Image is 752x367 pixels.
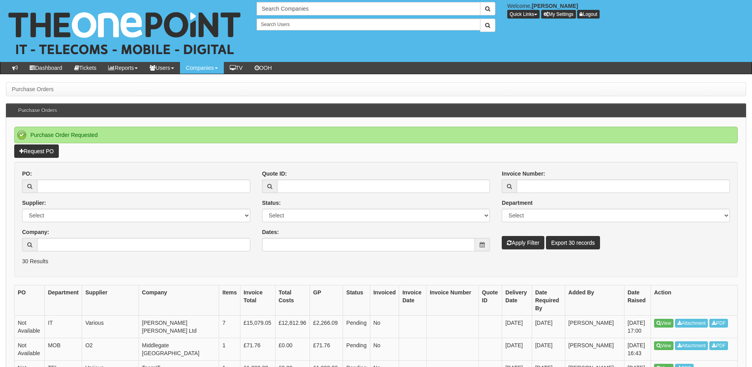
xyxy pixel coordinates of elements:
[310,315,343,338] td: £2,266.09
[532,315,565,338] td: [DATE]
[22,199,46,207] label: Supplier:
[15,338,45,360] td: Not Available
[709,319,728,328] a: PDF
[675,319,708,328] a: Attachment
[68,62,103,74] a: Tickets
[12,85,54,93] li: Purchase Orders
[22,170,32,178] label: PO:
[82,285,139,315] th: Supplier
[310,285,343,315] th: GP
[144,62,180,74] a: Users
[478,285,502,315] th: Quote ID
[275,338,310,360] td: £0.00
[219,338,240,360] td: 1
[45,338,82,360] td: MOB
[565,338,624,360] td: [PERSON_NAME]
[502,199,533,207] label: Department
[370,285,399,315] th: Invoiced
[275,315,310,338] td: £12,812.96
[507,10,540,19] button: Quick Links
[541,10,576,19] a: My Settings
[532,3,578,9] b: [PERSON_NAME]
[310,338,343,360] td: £71.76
[502,338,532,360] td: [DATE]
[45,285,82,315] th: Department
[22,257,730,265] p: 30 Results
[102,62,144,74] a: Reports
[502,285,532,315] th: Delivery Date
[219,315,240,338] td: 7
[624,338,651,360] td: [DATE] 16:43
[502,170,545,178] label: Invoice Number:
[343,338,370,360] td: Pending
[240,338,275,360] td: £71.76
[262,170,287,178] label: Quote ID:
[24,62,68,74] a: Dashboard
[565,285,624,315] th: Added By
[624,285,651,315] th: Date Raised
[370,338,399,360] td: No
[257,19,480,30] input: Search Users
[240,315,275,338] td: £15,079.05
[139,285,219,315] th: Company
[546,236,600,249] a: Export 30 records
[624,315,651,338] td: [DATE] 17:00
[22,228,49,236] label: Company:
[15,315,45,338] td: Not Available
[180,62,224,74] a: Companies
[709,341,728,350] a: PDF
[275,285,310,315] th: Total Costs
[651,285,738,315] th: Action
[219,285,240,315] th: Items
[577,10,600,19] a: Logout
[262,228,279,236] label: Dates:
[654,319,673,328] a: View
[262,199,281,207] label: Status:
[15,285,45,315] th: PO
[532,338,565,360] td: [DATE]
[240,285,275,315] th: Invoice Total
[139,338,219,360] td: Middlegate [GEOGRAPHIC_DATA]
[82,338,139,360] td: O2
[14,127,738,143] div: Purchase Order Requested
[14,144,59,158] a: Request PO
[14,104,61,117] h3: Purchase Orders
[45,315,82,338] td: IT
[343,285,370,315] th: Status
[675,341,708,350] a: Attachment
[82,315,139,338] td: Various
[426,285,478,315] th: Invoice Number
[501,2,752,19] div: Welcome,
[139,315,219,338] td: [PERSON_NAME] [PERSON_NAME] Ltd
[343,315,370,338] td: Pending
[654,341,673,350] a: View
[224,62,249,74] a: TV
[249,62,278,74] a: OOH
[502,315,532,338] td: [DATE]
[370,315,399,338] td: No
[399,285,426,315] th: Invoice Date
[502,236,544,249] button: Apply Filter
[257,2,480,15] input: Search Companies
[532,285,565,315] th: Date Required By
[565,315,624,338] td: [PERSON_NAME]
